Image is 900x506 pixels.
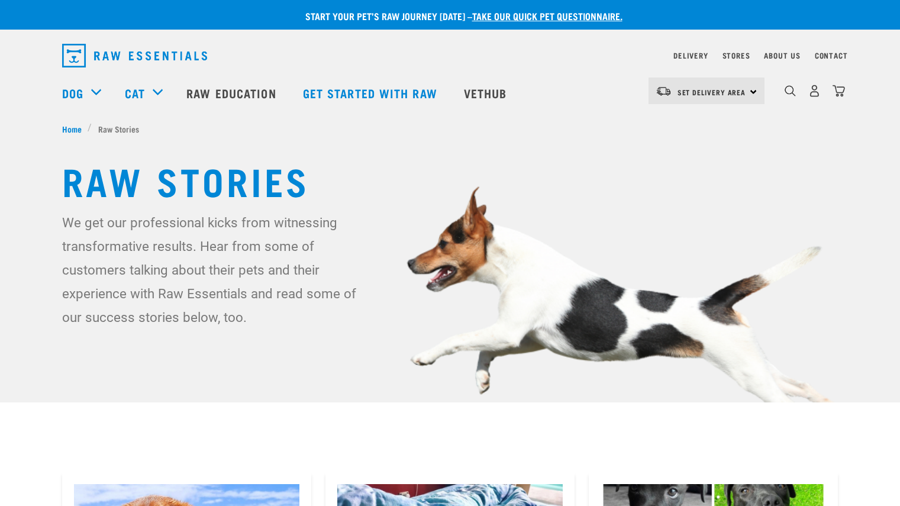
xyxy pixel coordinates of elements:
[785,85,796,96] img: home-icon-1@2x.png
[62,159,838,201] h1: Raw Stories
[722,53,750,57] a: Stores
[656,86,672,96] img: van-moving.png
[53,39,848,72] nav: dropdown navigation
[125,84,145,102] a: Cat
[833,85,845,97] img: home-icon@2x.png
[808,85,821,97] img: user.png
[175,69,291,117] a: Raw Education
[472,13,622,18] a: take our quick pet questionnaire.
[62,123,82,135] span: Home
[764,53,800,57] a: About Us
[62,211,373,329] p: We get our professional kicks from witnessing transformative results. Hear from some of customers...
[62,84,83,102] a: Dog
[673,53,708,57] a: Delivery
[62,123,838,135] nav: breadcrumbs
[678,90,746,94] span: Set Delivery Area
[62,123,88,135] a: Home
[815,53,848,57] a: Contact
[62,44,207,67] img: Raw Essentials Logo
[291,69,452,117] a: Get started with Raw
[452,69,522,117] a: Vethub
